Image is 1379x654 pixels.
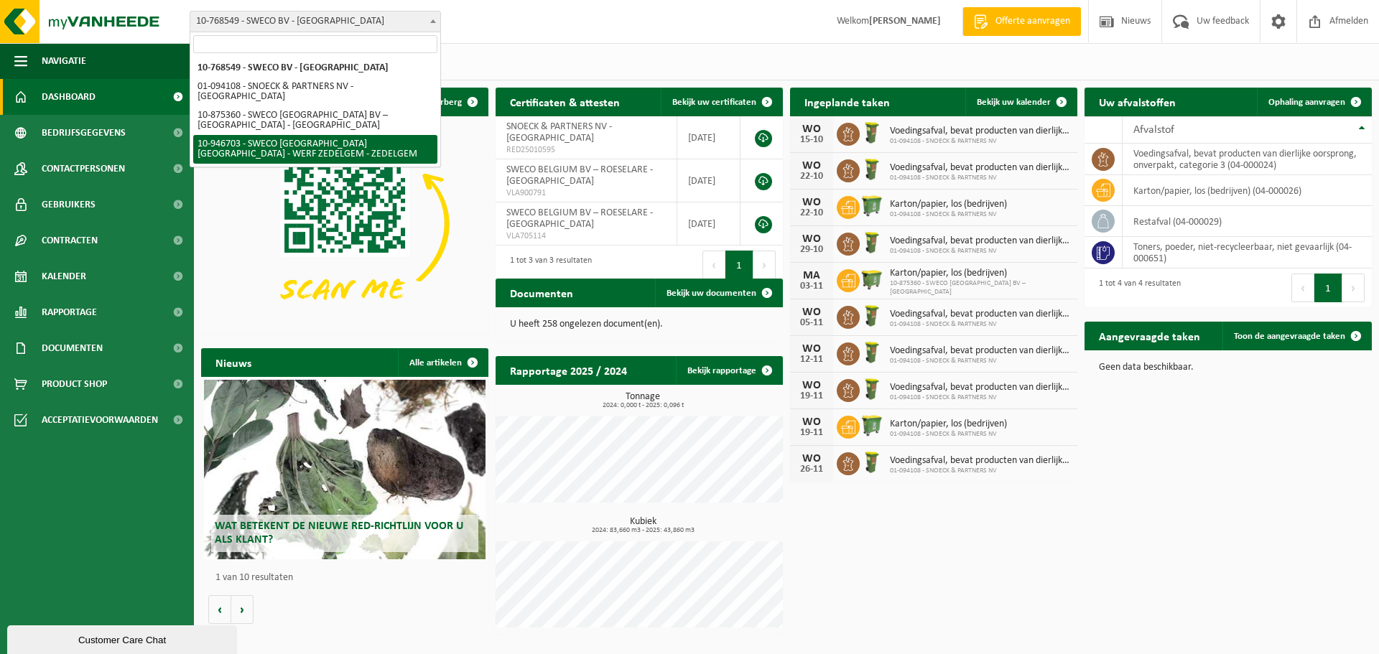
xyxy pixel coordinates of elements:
div: 22-10 [797,208,826,218]
li: 10-768549 - SWECO BV - [GEOGRAPHIC_DATA] [193,59,437,78]
img: WB-0060-HPE-GN-50 [860,230,884,255]
span: SNOECK & PARTNERS NV - [GEOGRAPHIC_DATA] [506,121,612,144]
div: WO [797,233,826,245]
a: Wat betekent de nieuwe RED-richtlijn voor u als klant? [204,380,486,559]
a: Bekijk uw certificaten [661,88,781,116]
div: 03-11 [797,281,826,291]
button: Next [1342,274,1365,302]
div: 15-10 [797,135,826,145]
span: Ophaling aanvragen [1268,98,1345,107]
div: WO [797,123,826,135]
span: Contracten [42,223,98,258]
img: WB-0060-HPE-GN-50 [860,157,884,182]
span: Voedingsafval, bevat producten van dierlijke oorsprong, onverpakt, categorie 3 [890,455,1070,467]
td: karton/papier, los (bedrijven) (04-000026) [1123,175,1372,206]
span: Bedrijfsgegevens [42,115,126,151]
span: 01-094108 - SNOECK & PARTNERS NV [890,430,1007,439]
span: Voedingsafval, bevat producten van dierlijke oorsprong, onverpakt, categorie 3 [890,235,1070,247]
span: Documenten [42,330,103,366]
img: WB-1100-HPE-GN-50 [860,267,884,291]
div: WO [797,160,826,172]
span: Contactpersonen [42,151,125,187]
div: WO [797,197,826,208]
div: 05-11 [797,318,826,328]
button: 1 [725,251,753,279]
a: Toon de aangevraagde taken [1222,322,1370,350]
span: 10-768549 - SWECO BV - BRUSSEL [190,11,440,32]
button: Previous [1291,274,1314,302]
span: Bekijk uw documenten [667,289,756,298]
span: Toon de aangevraagde taken [1234,332,1345,341]
p: Geen data beschikbaar. [1099,363,1357,373]
div: 19-11 [797,428,826,438]
h2: Rapportage 2025 / 2024 [496,356,641,384]
a: Alle artikelen [398,348,487,377]
img: WB-0060-HPE-GN-50 [860,340,884,365]
img: WB-0770-HPE-GN-50 [860,414,884,438]
span: 2024: 0,000 t - 2025: 0,096 t [503,402,783,409]
span: 01-094108 - SNOECK & PARTNERS NV [890,210,1007,219]
a: Bekijk rapportage [676,356,781,385]
span: 01-094108 - SNOECK & PARTNERS NV [890,357,1070,365]
div: WO [797,380,826,391]
h2: Documenten [496,279,588,307]
li: 01-094108 - SNOECK & PARTNERS NV - [GEOGRAPHIC_DATA] [193,78,437,106]
img: Download de VHEPlus App [201,116,488,332]
img: WB-0770-HPE-GN-50 [860,194,884,218]
span: Voedingsafval, bevat producten van dierlijke oorsprong, onverpakt, categorie 3 [890,345,1070,357]
span: 10-768549 - SWECO BV - BRUSSEL [190,11,441,32]
td: [DATE] [677,159,740,202]
span: Bekijk uw kalender [977,98,1051,107]
span: 01-094108 - SNOECK & PARTNERS NV [890,247,1070,256]
a: Bekijk uw documenten [655,279,781,307]
h3: Tonnage [503,392,783,409]
h2: Ingeplande taken [790,88,904,116]
button: Next [753,251,776,279]
span: Voedingsafval, bevat producten van dierlijke oorsprong, onverpakt, categorie 3 [890,309,1070,320]
td: restafval (04-000029) [1123,206,1372,237]
span: SWECO BELGIUM BV – ROESELARE - [GEOGRAPHIC_DATA] [506,164,653,187]
p: 1 van 10 resultaten [215,573,481,583]
h2: Uw afvalstoffen [1085,88,1190,116]
a: Ophaling aanvragen [1257,88,1370,116]
span: 01-094108 - SNOECK & PARTNERS NV [890,174,1070,182]
span: Acceptatievoorwaarden [42,402,158,438]
span: SWECO BELGIUM BV – ROESELARE - [GEOGRAPHIC_DATA] [506,207,653,230]
span: Gebruikers [42,187,96,223]
div: WO [797,416,826,428]
span: 2024: 83,660 m3 - 2025: 43,860 m3 [503,527,783,534]
td: toners, poeder, niet-recycleerbaar, niet gevaarlijk (04-000651) [1123,237,1372,268]
div: 19-11 [797,391,826,401]
span: Offerte aanvragen [992,14,1074,29]
span: Karton/papier, los (bedrijven) [890,199,1007,210]
span: Navigatie [42,43,86,79]
span: VLA705114 [506,230,666,242]
td: [DATE] [677,116,740,159]
div: 29-10 [797,245,826,255]
div: MA [797,270,826,281]
div: 1 tot 3 van 3 resultaten [503,249,592,281]
span: Voedingsafval, bevat producten van dierlijke oorsprong, onverpakt, categorie 3 [890,126,1070,137]
span: 01-094108 - SNOECK & PARTNERS NV [890,320,1070,329]
span: Voedingsafval, bevat producten van dierlijke oorsprong, onverpakt, categorie 3 [890,382,1070,393]
button: Previous [702,251,725,279]
span: VLA900791 [506,187,666,199]
span: RED25010595 [506,144,666,156]
span: Wat betekent de nieuwe RED-richtlijn voor u als klant? [215,520,463,546]
h2: Nieuws [201,348,266,376]
button: Verberg [419,88,487,116]
iframe: chat widget [7,622,240,654]
div: 12-11 [797,355,826,365]
a: Offerte aanvragen [962,7,1081,36]
p: U heeft 258 ongelezen document(en). [510,319,769,330]
img: WB-0060-HPE-GN-50 [860,450,884,475]
img: WB-0060-HPE-GN-50 [860,377,884,401]
span: 01-094108 - SNOECK & PARTNERS NV [890,467,1070,475]
span: 01-094108 - SNOECK & PARTNERS NV [890,137,1070,146]
span: Kalender [42,258,86,294]
span: Rapportage [42,294,97,330]
td: [DATE] [677,202,740,246]
a: Bekijk uw kalender [965,88,1076,116]
div: 1 tot 4 van 4 resultaten [1092,272,1181,304]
